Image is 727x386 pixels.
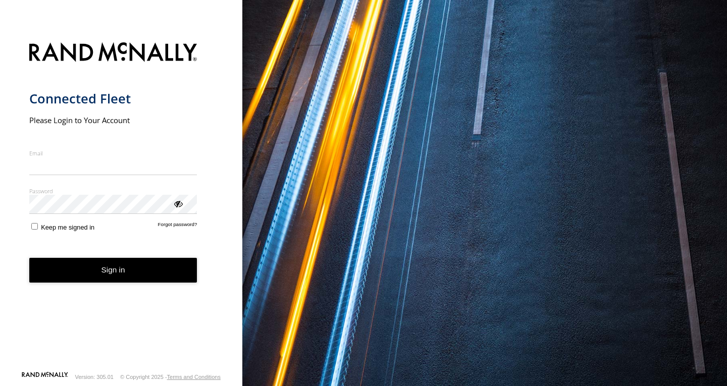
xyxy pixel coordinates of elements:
[29,36,214,371] form: main
[29,187,197,195] label: Password
[31,223,38,230] input: Keep me signed in
[173,198,183,208] div: ViewPassword
[120,374,221,380] div: © Copyright 2025 -
[41,224,94,231] span: Keep me signed in
[22,372,68,382] a: Visit our Website
[29,149,197,157] label: Email
[167,374,221,380] a: Terms and Conditions
[29,115,197,125] h2: Please Login to Your Account
[75,374,114,380] div: Version: 305.01
[29,258,197,283] button: Sign in
[29,40,197,66] img: Rand McNally
[29,90,197,107] h1: Connected Fleet
[158,222,197,231] a: Forgot password?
